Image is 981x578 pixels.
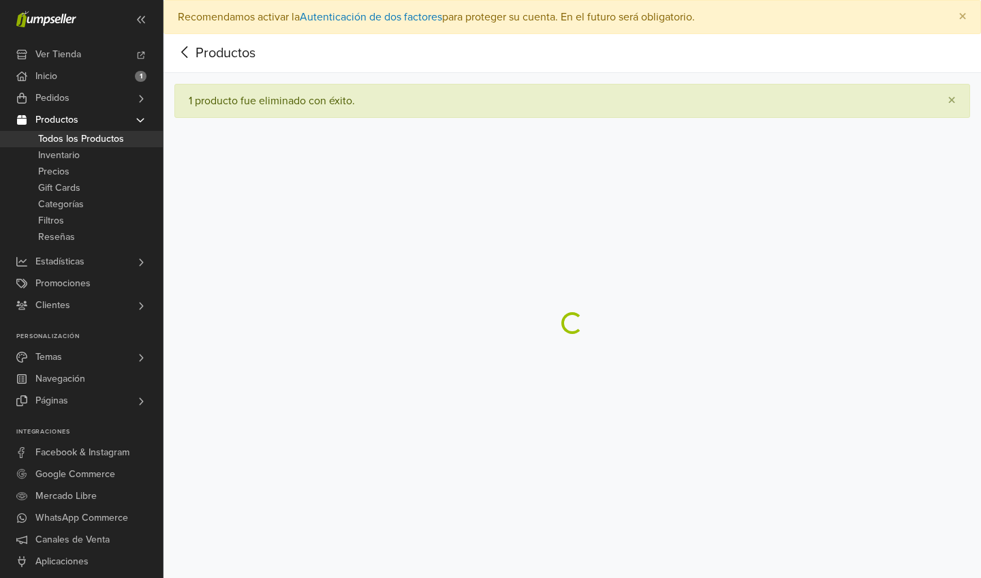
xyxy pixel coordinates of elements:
button: Close [945,1,980,33]
span: Ver Tienda [35,44,81,65]
span: Inicio [35,65,57,87]
span: Google Commerce [35,463,115,485]
p: Personalización [16,333,163,341]
span: Temas [35,346,62,368]
span: Navegación [35,368,85,390]
span: Precios [38,164,69,180]
span: 1 [135,71,146,82]
span: Facebook & Instagram [35,442,129,463]
button: Close [934,85,969,117]
span: Páginas [35,390,68,412]
span: Pedidos [35,87,69,109]
span: Filtros [38,213,64,229]
span: Categorías [38,196,84,213]
a: Autenticación de dos factores [300,10,442,24]
span: WhatsApp Commerce [35,507,128,529]
span: Productos [35,109,78,131]
span: Todos los Productos [38,131,124,147]
span: Aplicaciones [35,551,89,573]
span: Inventario [38,147,80,164]
span: Reseñas [38,229,75,245]
span: Promociones [35,273,91,294]
p: Integraciones [16,428,163,436]
span: × [959,7,967,27]
span: Mercado Libre [35,485,97,507]
span: Clientes [35,294,70,316]
span: × [948,91,956,110]
span: Estadísticas [35,251,84,273]
span: Gift Cards [38,180,80,196]
span: Canales de Venta [35,529,110,551]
